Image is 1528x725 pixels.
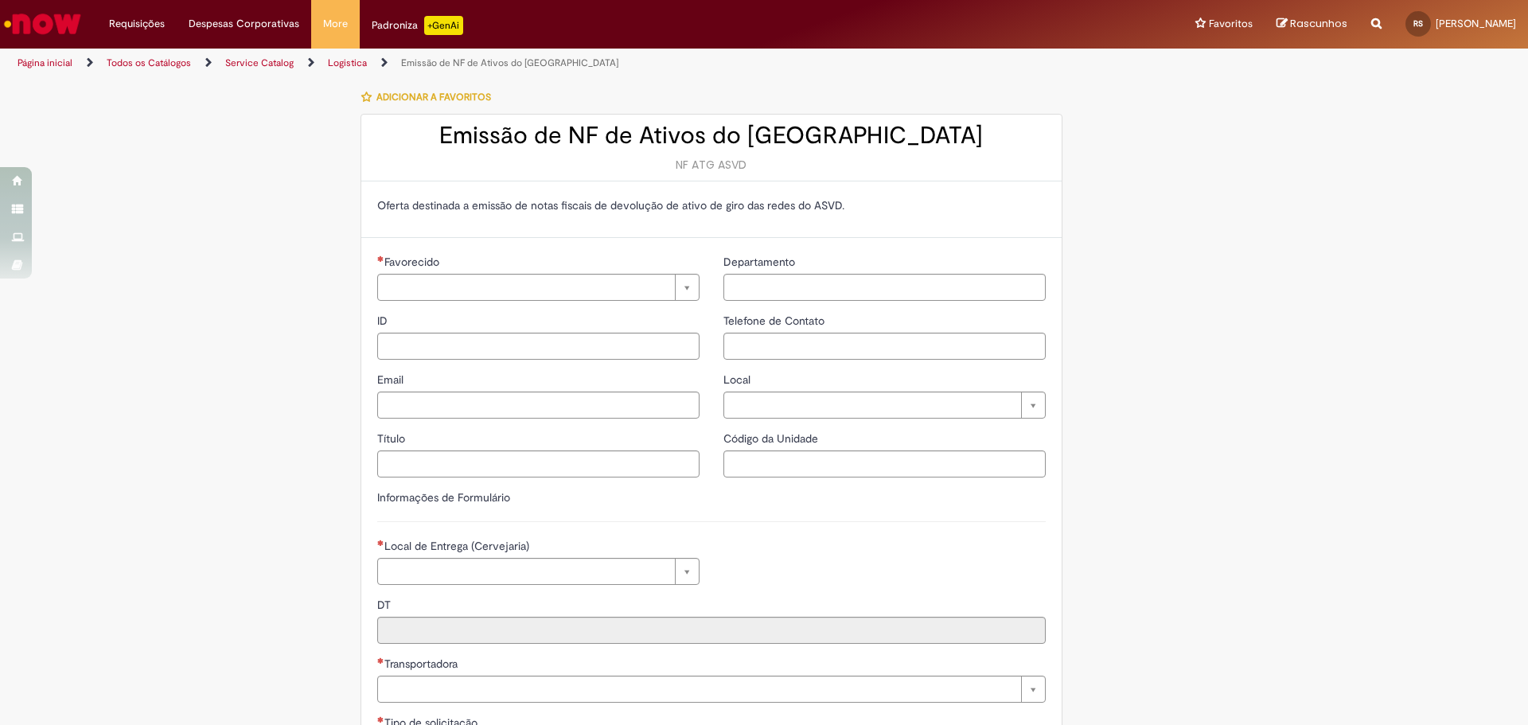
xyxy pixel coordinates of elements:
[377,333,700,360] input: ID
[376,91,491,103] span: Adicionar a Favoritos
[377,716,384,723] span: Necessários
[1277,17,1347,32] a: Rascunhos
[377,197,1046,213] p: Oferta destinada a emissão de notas fiscais de devolução de ativo de giro das redes do ASVD.
[384,657,461,671] span: Necessários - Transportadora
[377,314,391,328] span: ID
[723,372,754,387] span: Local
[377,617,1046,644] input: DT
[377,372,407,387] span: Email
[384,255,442,269] span: Necessários - Favorecido
[328,57,367,69] a: Logistica
[723,274,1046,301] input: Departamento
[323,16,348,32] span: More
[723,314,828,328] span: Telefone de Contato
[723,431,821,446] span: Código da Unidade
[109,16,165,32] span: Requisições
[107,57,191,69] a: Todos os Catálogos
[377,392,700,419] input: Email
[189,16,299,32] span: Despesas Corporativas
[1413,18,1423,29] span: RS
[2,8,84,40] img: ServiceNow
[424,16,463,35] p: +GenAi
[18,57,72,69] a: Página inicial
[361,80,500,114] button: Adicionar a Favoritos
[12,49,1007,78] ul: Trilhas de página
[377,274,700,301] a: Limpar campo Favorecido
[377,431,408,446] span: Título
[377,657,384,664] span: Necessários
[377,123,1046,149] h2: Emissão de NF de Ativos do [GEOGRAPHIC_DATA]
[723,255,798,269] span: Departamento
[372,16,463,35] div: Padroniza
[723,333,1046,360] input: Telefone de Contato
[384,539,532,553] span: Necessários - Local de Entrega (Cervejaria)
[377,490,510,505] label: Informações de Formulário
[377,558,700,585] a: Limpar campo Local de Entrega (Cervejaria)
[225,57,294,69] a: Service Catalog
[377,598,394,612] span: Somente leitura - DT
[377,540,384,546] span: Necessários
[377,255,384,262] span: Necessários
[1290,16,1347,31] span: Rascunhos
[1436,17,1516,30] span: [PERSON_NAME]
[377,676,1046,703] a: Limpar campo Transportadora
[1209,16,1253,32] span: Favoritos
[377,450,700,477] input: Título
[377,157,1046,173] div: NF ATG ASVD
[723,450,1046,477] input: Código da Unidade
[401,57,618,69] a: Emissão de NF de Ativos do [GEOGRAPHIC_DATA]
[723,392,1046,419] a: Limpar campo Local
